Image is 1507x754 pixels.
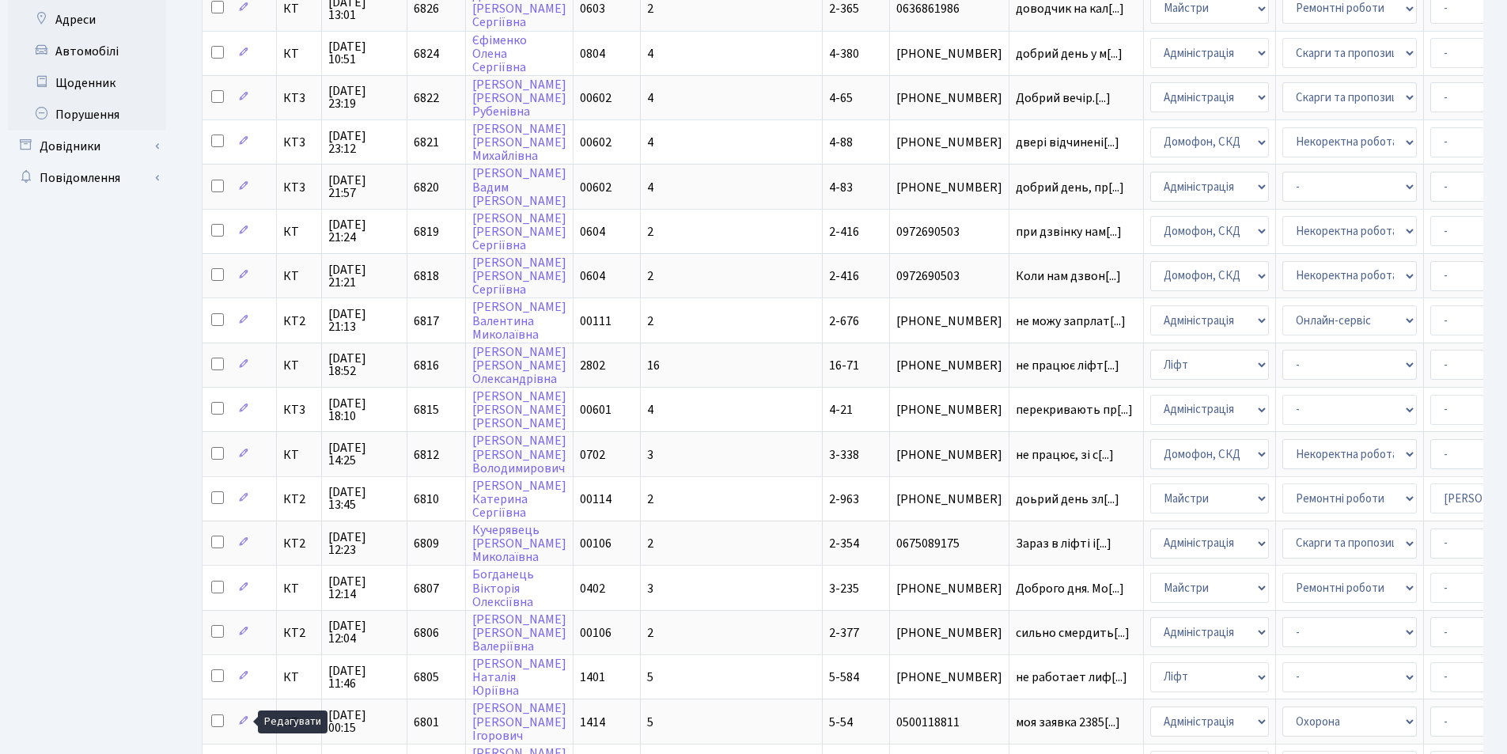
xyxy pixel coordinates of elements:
[896,2,1002,15] span: 0636861986
[8,99,166,131] a: Порушення
[328,665,400,690] span: [DATE] 11:46
[580,535,612,552] span: 00106
[580,446,605,464] span: 0702
[472,299,566,343] a: [PERSON_NAME]ВалентинаМиколаївна
[829,491,859,508] span: 2-963
[896,315,1002,328] span: [PHONE_NUMBER]
[283,136,315,149] span: КТ3
[414,134,439,151] span: 6821
[8,131,166,162] a: Довідники
[647,624,653,642] span: 2
[647,134,653,151] span: 4
[580,223,605,241] span: 0604
[472,254,566,298] a: [PERSON_NAME][PERSON_NAME]Сергіївна
[414,267,439,285] span: 6818
[1016,313,1126,330] span: не можу запрлат[...]
[647,401,653,419] span: 4
[328,263,400,289] span: [DATE] 21:21
[829,357,859,374] span: 16-71
[896,270,1002,282] span: 0972690503
[647,313,653,330] span: 2
[328,709,400,734] span: [DATE] 00:15
[472,76,566,120] a: [PERSON_NAME][PERSON_NAME]Рубенівна
[283,449,315,461] span: КТ
[283,582,315,595] span: КТ
[328,397,400,422] span: [DATE] 18:10
[283,627,315,639] span: КТ2
[414,45,439,63] span: 6824
[328,40,400,66] span: [DATE] 10:51
[647,45,653,63] span: 4
[1016,357,1119,374] span: не працює ліфт[...]
[896,47,1002,60] span: [PHONE_NUMBER]
[414,624,439,642] span: 6806
[647,669,653,686] span: 5
[580,89,612,107] span: 00602
[1016,535,1111,552] span: Зараз в ліфті і[...]
[472,477,566,521] a: [PERSON_NAME]КатеринаСергіївна
[1016,267,1121,285] span: Коли нам дзвон[...]
[328,619,400,645] span: [DATE] 12:04
[283,537,315,550] span: КТ2
[472,388,566,432] a: [PERSON_NAME][PERSON_NAME][PERSON_NAME]
[1016,223,1122,241] span: при дзвінку нам[...]
[328,85,400,110] span: [DATE] 23:19
[258,710,328,733] div: Редагувати
[647,714,653,731] span: 5
[283,181,315,194] span: КТ3
[580,401,612,419] span: 00601
[1016,89,1111,107] span: Добрий вечір.[...]
[328,531,400,556] span: [DATE] 12:23
[414,223,439,241] span: 6819
[829,669,859,686] span: 5-584
[829,267,859,285] span: 2-416
[472,655,566,699] a: [PERSON_NAME]НаталіяЮріївна
[580,714,605,731] span: 1414
[283,315,315,328] span: КТ2
[829,179,853,196] span: 4-83
[896,582,1002,595] span: [PHONE_NUMBER]
[1016,714,1120,731] span: моя заявка 2385[...]
[283,270,315,282] span: КТ
[283,493,315,506] span: КТ2
[414,357,439,374] span: 6816
[1016,491,1119,508] span: доьрий день зл[...]
[1016,580,1124,597] span: Доброго дня. Мо[...]
[283,47,315,60] span: КТ
[896,537,1002,550] span: 0675089175
[1016,446,1114,464] span: не працює, зі с[...]
[647,179,653,196] span: 4
[328,174,400,199] span: [DATE] 21:57
[283,671,315,684] span: КТ
[896,449,1002,461] span: [PHONE_NUMBER]
[580,313,612,330] span: 00111
[414,179,439,196] span: 6820
[414,401,439,419] span: 6815
[829,45,859,63] span: 4-380
[414,580,439,597] span: 6807
[283,359,315,372] span: КТ
[896,716,1002,729] span: 0500118811
[896,493,1002,506] span: [PHONE_NUMBER]
[647,223,653,241] span: 2
[472,700,566,745] a: [PERSON_NAME][PERSON_NAME]Ігорович
[647,357,660,374] span: 16
[472,165,566,210] a: [PERSON_NAME]Вадим[PERSON_NAME]
[896,225,1002,238] span: 0972690503
[328,130,400,155] span: [DATE] 23:12
[414,669,439,686] span: 6805
[472,611,566,655] a: [PERSON_NAME][PERSON_NAME]Валеріївна
[8,162,166,194] a: Повідомлення
[8,36,166,67] a: Автомобілі
[829,401,853,419] span: 4-21
[472,120,566,165] a: [PERSON_NAME][PERSON_NAME]Михайлівна
[328,575,400,601] span: [DATE] 12:14
[283,404,315,416] span: КТ3
[414,535,439,552] span: 6809
[829,535,859,552] span: 2-354
[414,446,439,464] span: 6812
[896,671,1002,684] span: [PHONE_NUMBER]
[829,714,853,731] span: 5-54
[580,267,605,285] span: 0604
[283,2,315,15] span: КТ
